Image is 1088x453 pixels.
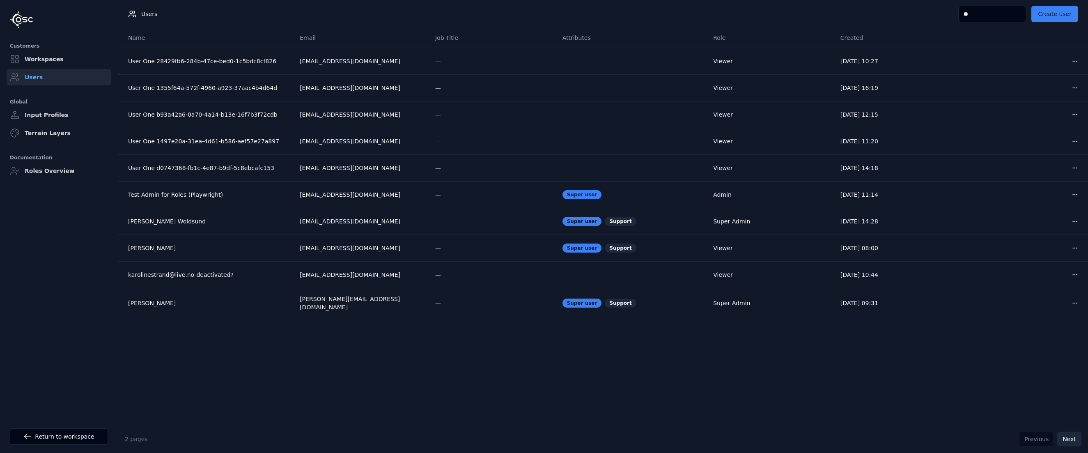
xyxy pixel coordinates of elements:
span: — [435,191,441,198]
span: — [435,85,441,91]
div: [DATE] 16:19 [840,84,955,92]
span: — [435,165,441,171]
a: User One b93a42a6-0a70-4a14-b13e-16f7b3f72cdb [128,110,287,119]
div: [DATE] 10:44 [840,271,955,279]
a: User One 1497e20a-31ea-4d61-b586-aef57e27a897 [128,137,287,145]
a: [PERSON_NAME] [128,299,287,307]
span: — [435,111,441,118]
a: karolinestrand@live.no-deactivated? [128,271,287,279]
th: Attributes [556,28,707,48]
div: Viewer [713,244,827,252]
span: Users [141,10,157,18]
a: User One d0747368-fb1c-4e87-b9df-5c8ebcafc153 [128,164,287,172]
div: [DATE] 09:31 [840,299,955,307]
span: — [435,300,441,306]
div: Viewer [713,57,827,65]
div: Global [10,97,108,107]
div: [DATE] 11:14 [840,191,955,199]
button: Next [1057,432,1081,446]
div: [EMAIL_ADDRESS][DOMAIN_NAME] [300,271,422,279]
div: Super user [562,244,602,253]
span: — [435,218,441,225]
div: [DATE] 10:27 [840,57,955,65]
div: Super user [562,217,602,226]
div: Support [605,244,636,253]
div: [DATE] 11:20 [840,137,955,145]
div: [EMAIL_ADDRESS][DOMAIN_NAME] [300,84,422,92]
div: [EMAIL_ADDRESS][DOMAIN_NAME] [300,164,422,172]
div: [EMAIL_ADDRESS][DOMAIN_NAME] [300,244,422,252]
th: Role [707,28,834,48]
a: Return to workspace [10,428,108,445]
th: Job Title [429,28,556,48]
a: [PERSON_NAME] Woldsund [128,217,287,225]
div: [EMAIL_ADDRESS][DOMAIN_NAME] [300,110,422,119]
a: Users [7,69,111,85]
div: Documentation [10,153,108,163]
div: Super Admin [713,299,827,307]
div: [PERSON_NAME][EMAIL_ADDRESS][DOMAIN_NAME] [300,295,422,311]
div: [DATE] 12:15 [840,110,955,119]
th: Created [834,28,961,48]
span: — [435,245,441,251]
div: Super Admin [713,217,827,225]
div: Viewer [713,271,827,279]
img: Logo [10,11,33,28]
div: Admin [713,191,827,199]
a: Test Admin for Roles (Playwright) [128,191,287,199]
th: Email [293,28,429,48]
a: Roles Overview [7,163,111,179]
a: Input Profiles [7,107,111,123]
span: 2 pages [125,436,148,442]
div: Customers [10,41,108,51]
a: User One 1355f64a-572f-4960-a923-37aac4b4d64d [128,84,287,92]
div: [DATE] 14:18 [840,164,955,172]
a: Workspaces [7,51,111,67]
th: Name [118,28,293,48]
div: [EMAIL_ADDRESS][DOMAIN_NAME] [300,137,422,145]
button: Create user [1031,6,1078,22]
span: — [435,271,441,278]
span: — [435,58,441,64]
div: Super user [562,299,602,308]
span: — [435,138,441,145]
div: Viewer [713,137,827,145]
div: [DATE] 14:28 [840,217,955,225]
div: Support [605,217,636,226]
a: [PERSON_NAME] [128,244,287,252]
div: [EMAIL_ADDRESS][DOMAIN_NAME] [300,191,422,199]
div: Viewer [713,110,827,119]
a: User One 28429fb6-284b-47ce-bed0-1c5bdc8cf826 [128,57,287,65]
a: Terrain Layers [7,125,111,141]
div: Viewer [713,164,827,172]
div: Viewer [713,84,827,92]
div: [DATE] 08:00 [840,244,955,252]
div: Super user [562,190,602,199]
div: Support [605,299,636,308]
div: [EMAIL_ADDRESS][DOMAIN_NAME] [300,217,422,225]
div: [EMAIL_ADDRESS][DOMAIN_NAME] [300,57,422,65]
